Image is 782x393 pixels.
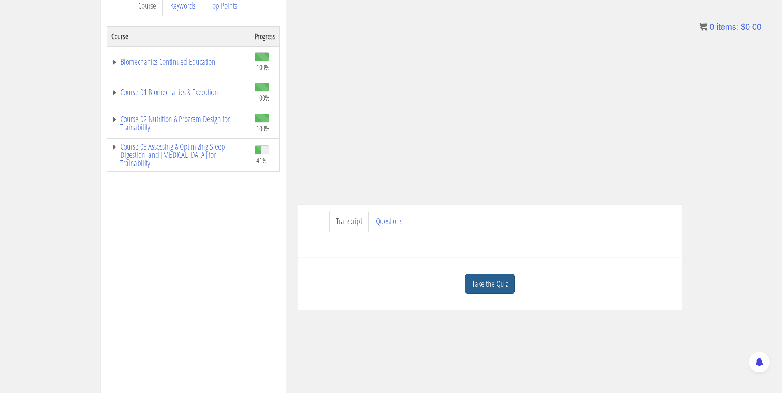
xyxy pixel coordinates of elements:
a: Transcript [329,211,369,232]
a: Course 01 Biomechanics & Execution [111,88,247,96]
bdi: 0.00 [741,22,761,31]
a: Course 03 Assessing & Optimizing Sleep Digestion, and [MEDICAL_DATA] for Trainability [111,143,247,167]
a: Biomechanics Continued Education [111,58,247,66]
a: Course 02 Nutrition & Program Design for Trainability [111,115,247,131]
a: 0 items: $0.00 [699,22,761,31]
th: Progress [251,26,280,46]
a: Take the Quiz [465,274,515,294]
span: 100% [256,63,270,72]
span: 0 [709,22,714,31]
span: items: [716,22,738,31]
span: 41% [256,156,267,165]
img: icon11.png [699,23,707,31]
a: Questions [369,211,409,232]
th: Course [107,26,251,46]
span: $ [741,22,745,31]
span: 100% [256,93,270,102]
span: 100% [256,124,270,133]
